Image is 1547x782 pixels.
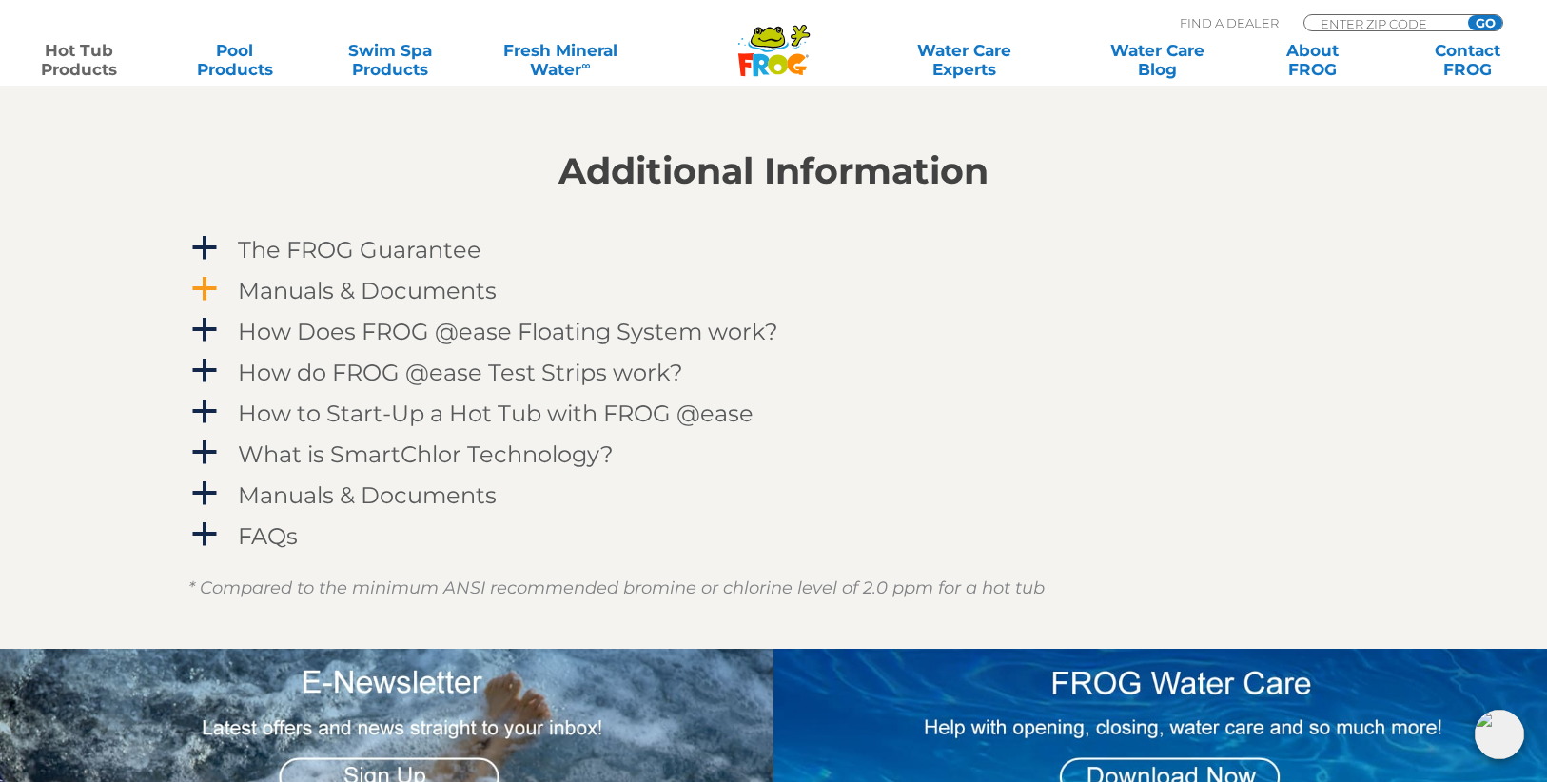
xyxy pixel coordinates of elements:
a: ContactFROG [1407,41,1528,79]
p: Find A Dealer [1180,14,1279,31]
a: Water CareExperts [866,41,1062,79]
span: a [190,357,219,385]
img: openIcon [1475,710,1524,759]
a: a What is SmartChlor Technology? [188,437,1359,472]
h4: Manuals & Documents [238,278,497,303]
h4: FAQs [238,523,298,549]
span: a [190,439,219,467]
a: a How to Start-Up a Hot Tub with FROG @ease [188,396,1359,431]
a: a How do FROG @ease Test Strips work? [188,355,1359,390]
a: a The FROG Guarantee [188,232,1359,267]
sup: ∞ [581,58,590,72]
span: a [190,479,219,508]
a: Water CareBlog [1097,41,1218,79]
h4: How Does FROG @ease Floating System work? [238,319,778,344]
h4: The FROG Guarantee [238,237,481,263]
span: a [190,275,219,303]
a: PoolProducts [174,41,295,79]
span: a [190,398,219,426]
a: a How Does FROG @ease Floating System work? [188,314,1359,349]
span: a [190,316,219,344]
span: a [190,234,219,263]
a: Swim SpaProducts [329,41,450,79]
a: a FAQs [188,518,1359,554]
input: Zip Code Form [1319,15,1447,31]
a: AboutFROG [1252,41,1373,79]
a: a Manuals & Documents [188,273,1359,308]
h2: Additional Information [188,150,1359,192]
a: Hot TubProducts [19,41,140,79]
h4: How to Start-Up a Hot Tub with FROG @ease [238,401,754,426]
h4: How do FROG @ease Test Strips work? [238,360,683,385]
span: a [190,520,219,549]
em: * Compared to the minimum ANSI recommended bromine or chlorine level of 2.0 ppm for a hot tub [188,577,1045,598]
a: a Manuals & Documents [188,478,1359,513]
input: GO [1468,15,1502,30]
a: Fresh MineralWater∞ [484,41,636,79]
h4: What is SmartChlor Technology? [238,441,614,467]
h4: Manuals & Documents [238,482,497,508]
